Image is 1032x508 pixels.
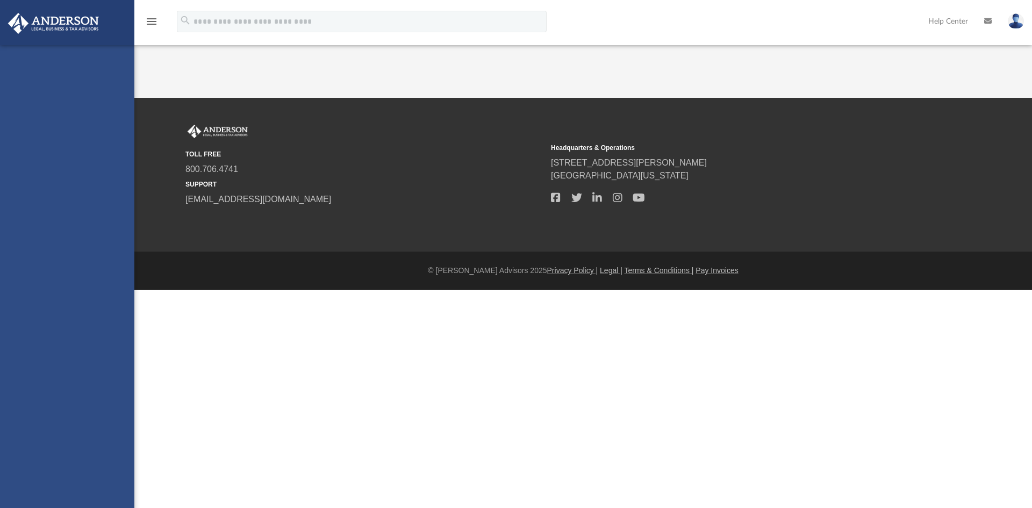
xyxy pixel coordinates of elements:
a: [EMAIL_ADDRESS][DOMAIN_NAME] [185,195,331,204]
div: © [PERSON_NAME] Advisors 2025 [134,265,1032,276]
a: menu [145,20,158,28]
i: search [180,15,191,26]
img: Anderson Advisors Platinum Portal [185,125,250,139]
i: menu [145,15,158,28]
small: SUPPORT [185,180,543,189]
a: Terms & Conditions | [625,266,694,275]
a: Pay Invoices [696,266,738,275]
img: User Pic [1008,13,1024,29]
a: [GEOGRAPHIC_DATA][US_STATE] [551,171,689,180]
a: Legal | [600,266,622,275]
img: Anderson Advisors Platinum Portal [5,13,102,34]
a: 800.706.4741 [185,164,238,174]
a: [STREET_ADDRESS][PERSON_NAME] [551,158,707,167]
small: TOLL FREE [185,149,543,159]
small: Headquarters & Operations [551,143,909,153]
a: Privacy Policy | [547,266,598,275]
